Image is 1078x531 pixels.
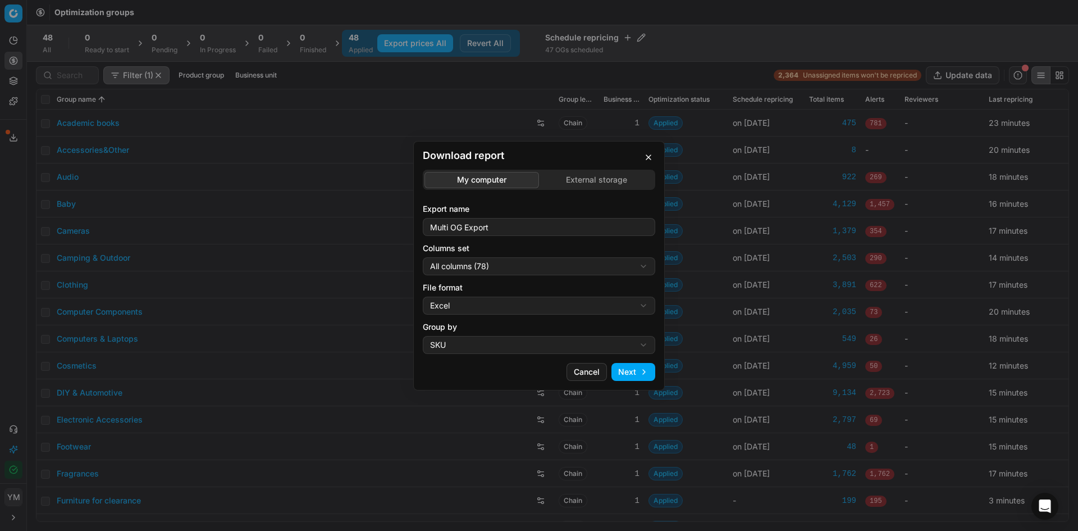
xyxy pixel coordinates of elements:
[424,171,539,188] button: My computer
[423,203,655,215] label: Export name
[423,282,655,293] label: File format
[567,363,607,381] button: Cancel
[611,363,655,381] button: Next
[423,151,655,161] h2: Download report
[423,321,655,333] label: Group by
[423,243,655,254] label: Columns set
[539,171,654,188] button: External storage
